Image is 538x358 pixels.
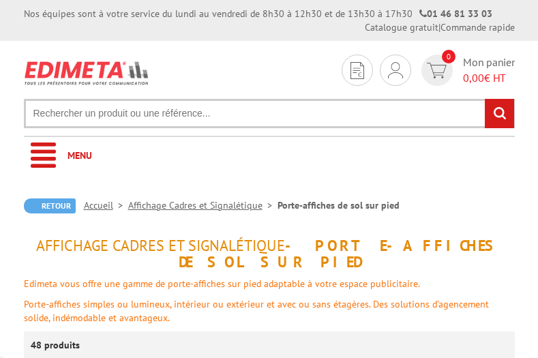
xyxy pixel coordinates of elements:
strong: 01 46 81 33 03 [419,8,492,20]
span: € HT [463,70,515,86]
a: Affichage Cadres et Signalétique [128,199,278,211]
font: Edimeta vous offre une gamme de porte-affiches sur pied adaptable à votre espace publicitaire. [24,278,420,290]
img: Edimeta [24,55,150,91]
img: devis rapide [350,62,364,79]
span: Menu [68,149,92,162]
a: Catalogue gratuit [365,21,438,33]
span: Affichage Cadres et Signalétique [36,236,285,255]
a: Accueil [84,199,128,211]
input: rechercher [485,99,514,128]
a: Menu [24,137,515,175]
span: 0,00 [463,71,484,85]
span: 0 [442,50,455,63]
img: devis rapide [388,62,403,78]
li: Porte-affiches de sol sur pied [278,198,400,212]
a: devis rapide 0 Mon panier 0,00€ HT [418,55,515,86]
img: devis rapide [427,63,447,78]
input: Rechercher un produit ou une référence... [24,99,515,128]
a: Retour [24,198,76,213]
div: | [365,20,515,34]
h1: - Porte-affiches de sol sur pied [24,237,515,270]
span: Mon panier [463,55,515,86]
div: Nos équipes sont à votre service du lundi au vendredi de 8h30 à 12h30 et de 13h30 à 17h30 [24,7,492,20]
font: Porte-affiches simples ou lumineux, intérieur ou extérieur et avec ou sans étagères. Des solution... [24,298,489,324]
a: Commande rapide [440,21,515,33]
